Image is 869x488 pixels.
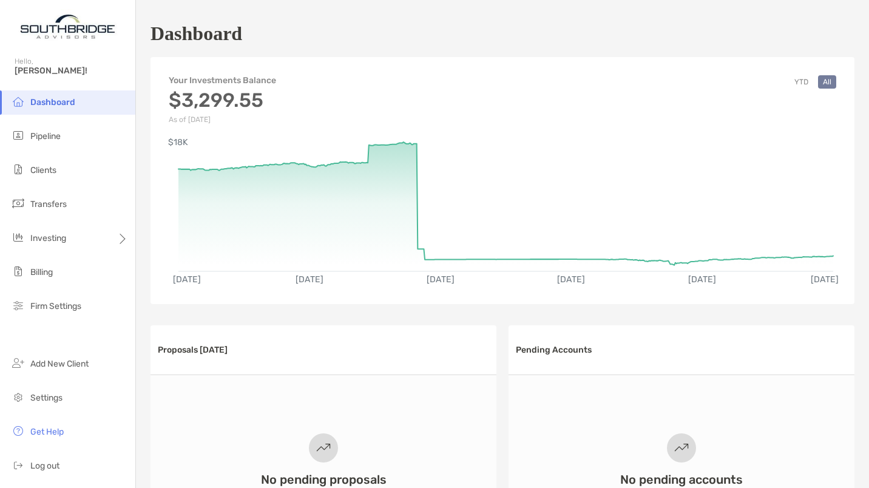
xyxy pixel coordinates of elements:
span: Investing [30,233,66,243]
img: get-help icon [11,424,25,438]
p: As of [DATE] [169,115,276,124]
img: firm-settings icon [11,298,25,313]
img: investing icon [11,230,25,245]
h3: $3,299.55 [169,89,276,112]
span: Clients [30,165,56,175]
span: [PERSON_NAME]! [15,66,128,76]
h3: Proposals [DATE] [158,345,228,355]
img: logout icon [11,458,25,472]
span: Pipeline [30,131,61,141]
img: pipeline icon [11,128,25,143]
h1: Dashboard [150,22,242,45]
img: clients icon [11,162,25,177]
img: settings icon [11,390,25,404]
span: Settings [30,393,63,403]
span: Billing [30,267,53,277]
img: Zoe Logo [15,5,121,49]
h3: No pending proposals [261,472,387,487]
span: Get Help [30,427,64,437]
span: Transfers [30,199,67,209]
h3: Pending Accounts [516,345,592,355]
img: billing icon [11,264,25,279]
button: All [818,75,836,89]
h4: Your Investments Balance [169,75,276,86]
text: [DATE] [557,274,585,285]
span: Add New Client [30,359,89,369]
span: Firm Settings [30,301,81,311]
span: Log out [30,461,59,471]
span: Dashboard [30,97,75,107]
h3: No pending accounts [620,472,743,487]
button: YTD [790,75,813,89]
img: dashboard icon [11,94,25,109]
text: [DATE] [296,274,323,285]
text: [DATE] [688,274,716,285]
text: [DATE] [427,274,455,285]
text: [DATE] [811,274,839,285]
text: $18K [168,137,188,147]
text: [DATE] [173,274,201,285]
img: transfers icon [11,196,25,211]
img: add_new_client icon [11,356,25,370]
